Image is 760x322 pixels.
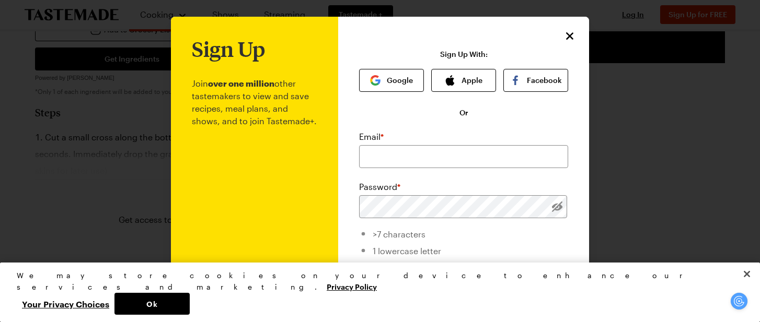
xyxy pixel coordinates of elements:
[563,29,577,43] button: Close
[17,270,734,293] div: We may store cookies on your device to enhance our services and marketing.
[114,293,190,315] button: Ok
[208,78,274,88] b: over one million
[735,263,758,285] button: Close
[503,69,568,92] button: Facebook
[431,69,496,92] button: Apple
[359,130,384,143] label: Email
[459,108,468,118] span: Or
[359,69,424,92] button: Google
[17,270,734,315] div: Privacy
[359,181,400,193] label: Password
[327,281,377,291] a: More information about your privacy, opens in a new tab
[373,246,441,256] span: 1 lowercase letter
[192,38,265,61] h1: Sign Up
[17,293,114,315] button: Your Privacy Choices
[440,50,488,58] p: Sign Up With:
[373,229,425,239] span: >7 characters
